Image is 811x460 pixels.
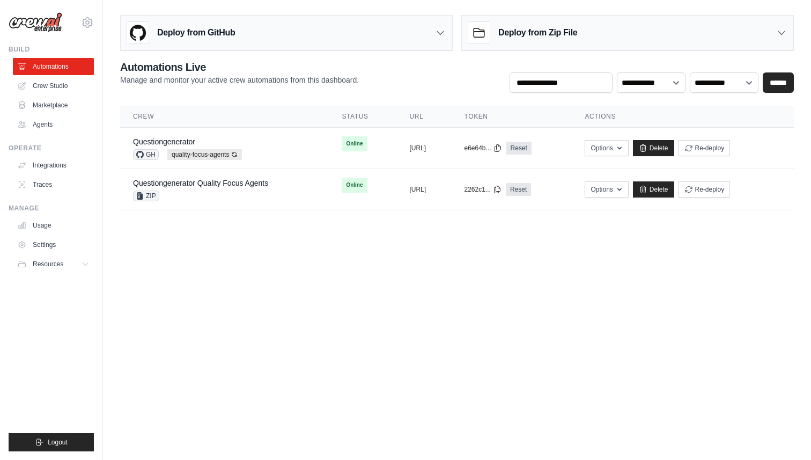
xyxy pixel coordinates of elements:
[506,142,532,155] a: Reset
[48,438,68,447] span: Logout
[13,157,94,174] a: Integrations
[133,149,159,160] span: GH
[133,179,268,187] a: Questiongenerator Quality Focus Agents
[13,58,94,75] a: Automations
[342,178,367,193] span: Online
[633,140,674,156] a: Delete
[120,106,329,128] th: Crew
[13,217,94,234] a: Usage
[329,106,396,128] th: Status
[679,140,731,156] button: Re-deploy
[506,183,531,196] a: Reset
[120,60,359,75] h2: Automations Live
[452,106,572,128] th: Token
[498,26,577,39] h3: Deploy from Zip File
[679,181,731,198] button: Re-deploy
[167,149,242,160] span: quality-focus-agents
[465,144,502,152] button: e6e64b...
[133,137,195,146] a: Questiongenerator
[13,97,94,114] a: Marketplace
[585,140,628,156] button: Options
[396,106,451,128] th: URL
[9,45,94,54] div: Build
[13,116,94,133] a: Agents
[13,255,94,273] button: Resources
[585,181,628,198] button: Options
[13,176,94,193] a: Traces
[572,106,794,128] th: Actions
[157,26,235,39] h3: Deploy from GitHub
[9,204,94,213] div: Manage
[9,144,94,152] div: Operate
[9,433,94,451] button: Logout
[633,181,674,198] a: Delete
[33,260,63,268] span: Resources
[9,12,62,33] img: Logo
[127,22,149,43] img: GitHub Logo
[13,236,94,253] a: Settings
[133,191,159,201] span: ZIP
[13,77,94,94] a: Crew Studio
[120,75,359,85] p: Manage and monitor your active crew automations from this dashboard.
[342,136,367,151] span: Online
[465,185,502,194] button: 2262c1...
